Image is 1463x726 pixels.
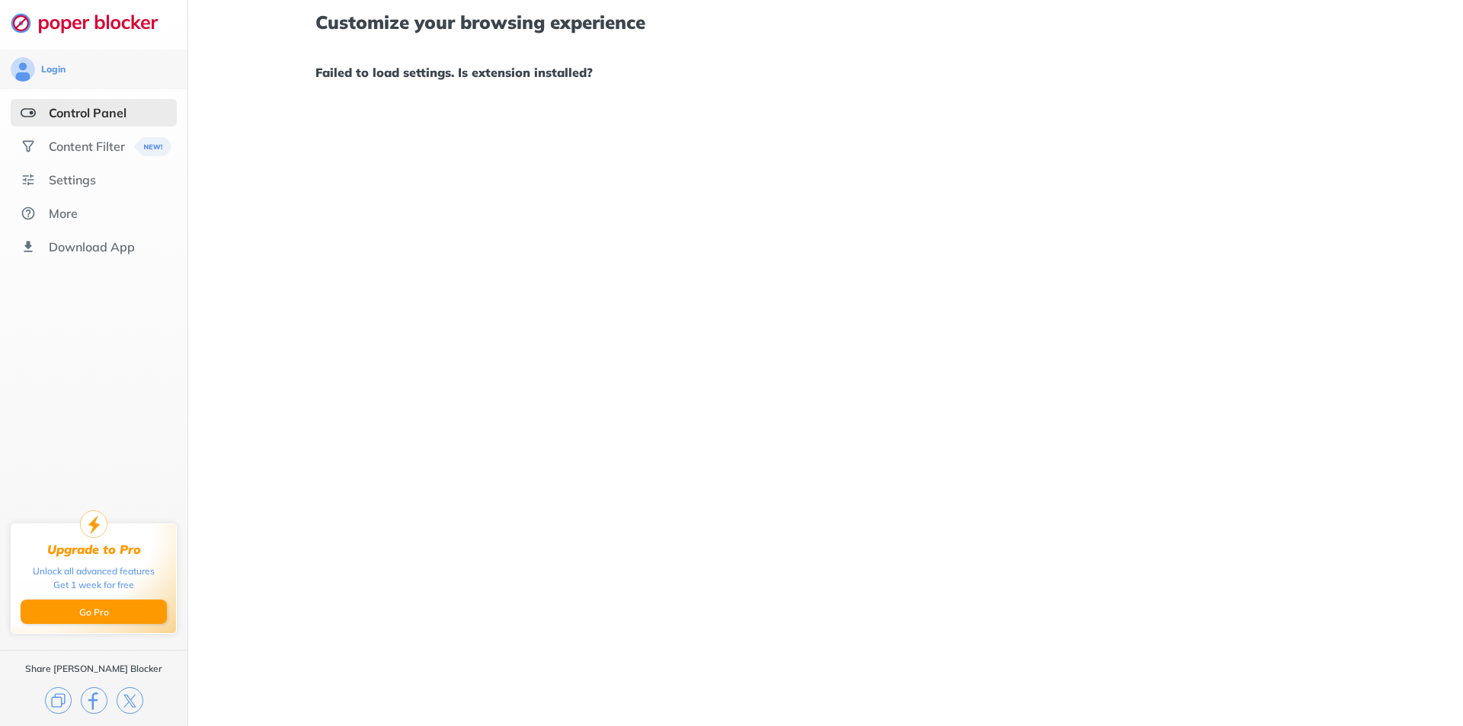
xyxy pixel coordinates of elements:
[49,105,126,120] div: Control Panel
[41,63,66,75] div: Login
[11,12,174,34] img: logo-webpage.svg
[21,105,36,120] img: features-selected.svg
[80,510,107,538] img: upgrade-to-pro.svg
[53,578,134,592] div: Get 1 week for free
[49,139,125,154] div: Content Filter
[47,542,141,557] div: Upgrade to Pro
[21,600,167,624] button: Go Pro
[21,206,36,221] img: about.svg
[81,687,107,714] img: facebook.svg
[25,663,162,675] div: Share [PERSON_NAME] Blocker
[45,687,72,714] img: copy.svg
[21,172,36,187] img: settings.svg
[11,57,35,82] img: avatar.svg
[117,687,143,714] img: x.svg
[21,139,36,154] img: social.svg
[315,62,1335,82] h1: Failed to load settings. Is extension installed?
[49,172,96,187] div: Settings
[21,239,36,254] img: download-app.svg
[49,239,135,254] div: Download App
[134,137,171,156] img: menuBanner.svg
[49,206,78,221] div: More
[315,12,1335,32] h1: Customize your browsing experience
[33,564,155,578] div: Unlock all advanced features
